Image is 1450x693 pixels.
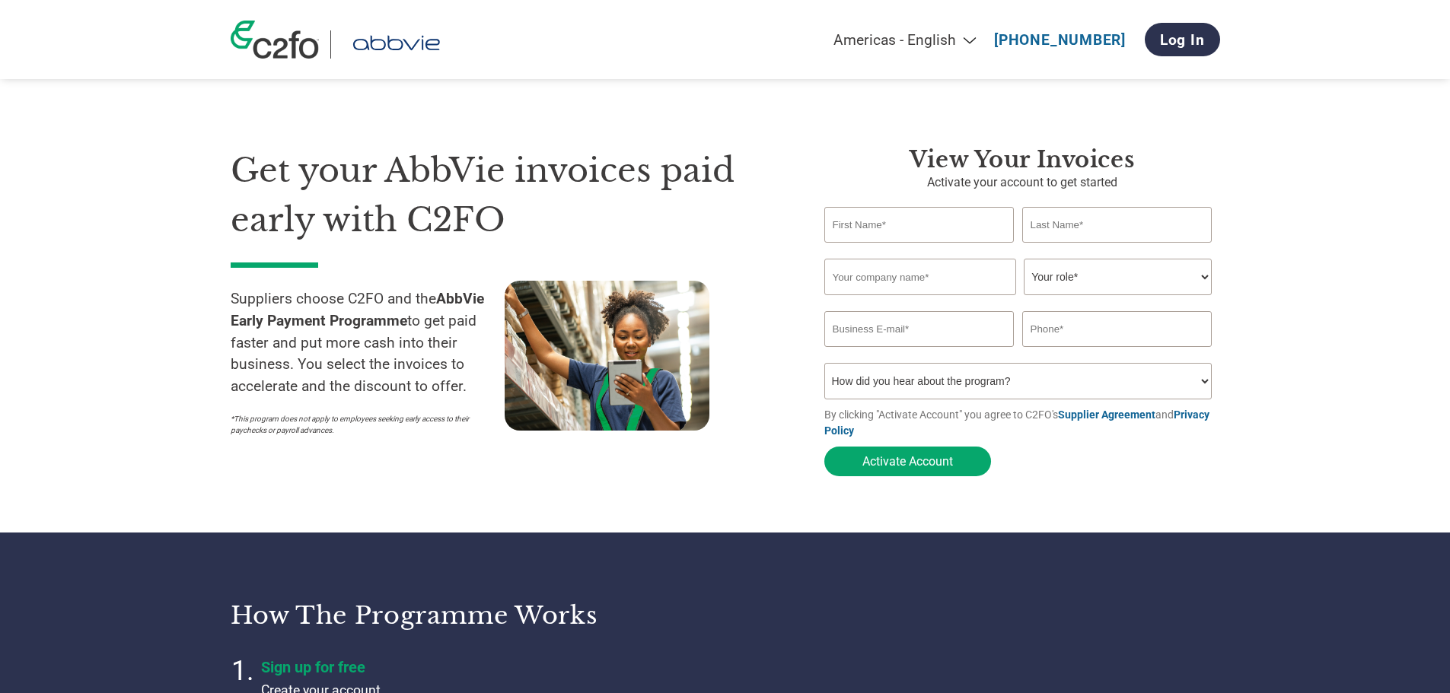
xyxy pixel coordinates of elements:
[1022,348,1213,357] div: Inavlid Phone Number
[824,408,1209,437] a: Privacy Policy
[994,31,1126,49] a: [PHONE_NUMBER]
[824,447,991,476] button: Activate Account
[824,173,1220,192] p: Activate your account to get started
[231,413,489,436] p: *This program does not apply to employees seeking early access to their paychecks or payroll adva...
[824,207,1015,243] input: First Name*
[824,348,1015,357] div: Inavlid Email Address
[824,311,1015,347] input: Invalid Email format
[1145,23,1220,56] a: Log In
[343,30,451,59] img: AbbVie
[824,146,1220,173] h3: View your invoices
[1022,311,1213,347] input: Phone*
[824,407,1220,439] p: By clicking "Activate Account" you agree to C2FO's and
[824,297,1213,305] div: Invalid company name or company name is too long
[1022,244,1213,253] div: Invalid last name or last name is too long
[231,290,484,329] strong: AbbVie Early Payment Programme
[231,146,779,244] h1: Get your AbbVie invoices paid early with C2FO
[231,21,319,59] img: c2fo logo
[231,288,505,398] p: Suppliers choose C2FO and the to get paid faster and put more cash into their business. You selec...
[505,281,709,431] img: supply chain worker
[1024,259,1212,295] select: Title/Role
[824,244,1015,253] div: Invalid first name or first name is too long
[231,600,706,631] h3: How the programme works
[824,259,1016,295] input: Your company name*
[1022,207,1213,243] input: Last Name*
[261,658,642,676] h4: Sign up for free
[1058,408,1155,421] a: Supplier Agreement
